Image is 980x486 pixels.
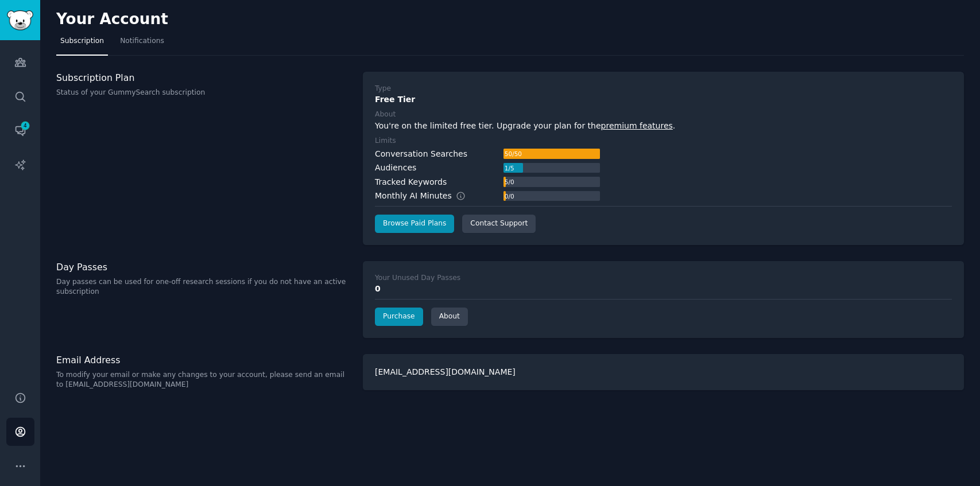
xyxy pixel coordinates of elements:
div: Free Tier [375,94,952,106]
div: 1 / 5 [503,163,515,173]
div: Your Unused Day Passes [375,273,460,283]
span: 4 [20,122,30,130]
a: Purchase [375,308,423,326]
div: Monthly AI Minutes [375,190,478,202]
div: Type [375,84,391,94]
span: Notifications [120,36,164,46]
a: About [431,308,468,326]
div: 50 / 50 [503,149,523,159]
div: Audiences [375,162,416,174]
a: Browse Paid Plans [375,215,454,233]
div: Conversation Searches [375,148,467,160]
h3: Day Passes [56,261,351,273]
h3: Email Address [56,354,351,366]
div: 0 [375,283,952,295]
div: [EMAIL_ADDRESS][DOMAIN_NAME] [363,354,964,390]
a: Subscription [56,32,108,56]
p: Day passes can be used for one-off research sessions if you do not have an active subscription [56,277,351,297]
p: To modify your email or make any changes to your account, please send an email to [EMAIL_ADDRESS]... [56,370,351,390]
a: 4 [6,116,34,145]
div: Tracked Keywords [375,176,447,188]
h3: Subscription Plan [56,72,351,84]
p: Status of your GummySearch subscription [56,88,351,98]
img: GummySearch logo [7,10,33,30]
div: 5 / 0 [503,177,515,187]
a: Notifications [116,32,168,56]
span: Subscription [60,36,104,46]
div: You're on the limited free tier. Upgrade your plan for the . [375,120,952,132]
a: Contact Support [462,215,536,233]
a: premium features [601,121,673,130]
div: About [375,110,396,120]
div: 0 / 0 [503,191,515,201]
h2: Your Account [56,10,168,29]
div: Limits [375,136,396,146]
